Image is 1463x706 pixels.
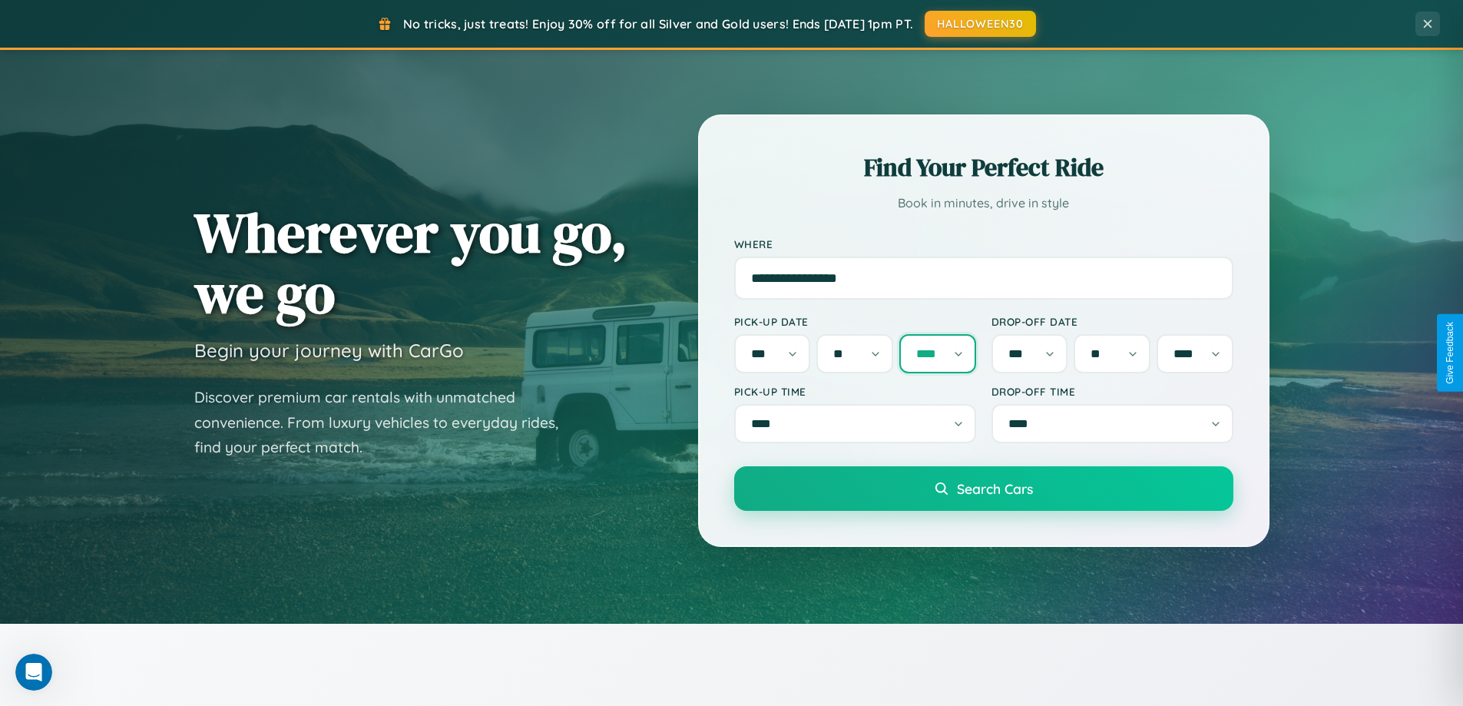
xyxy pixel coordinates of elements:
[991,315,1233,328] label: Drop-off Date
[957,480,1033,497] span: Search Cars
[734,466,1233,511] button: Search Cars
[734,385,976,398] label: Pick-up Time
[734,237,1233,250] label: Where
[991,385,1233,398] label: Drop-off Time
[194,202,627,323] h1: Wherever you go, we go
[403,16,913,31] span: No tricks, just treats! Enjoy 30% off for all Silver and Gold users! Ends [DATE] 1pm PT.
[925,11,1036,37] button: HALLOWEEN30
[194,339,464,362] h3: Begin your journey with CarGo
[1445,322,1455,384] div: Give Feedback
[194,385,578,460] p: Discover premium car rentals with unmatched convenience. From luxury vehicles to everyday rides, ...
[15,654,52,691] iframe: Intercom live chat
[734,151,1233,184] h2: Find Your Perfect Ride
[734,315,976,328] label: Pick-up Date
[734,192,1233,214] p: Book in minutes, drive in style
